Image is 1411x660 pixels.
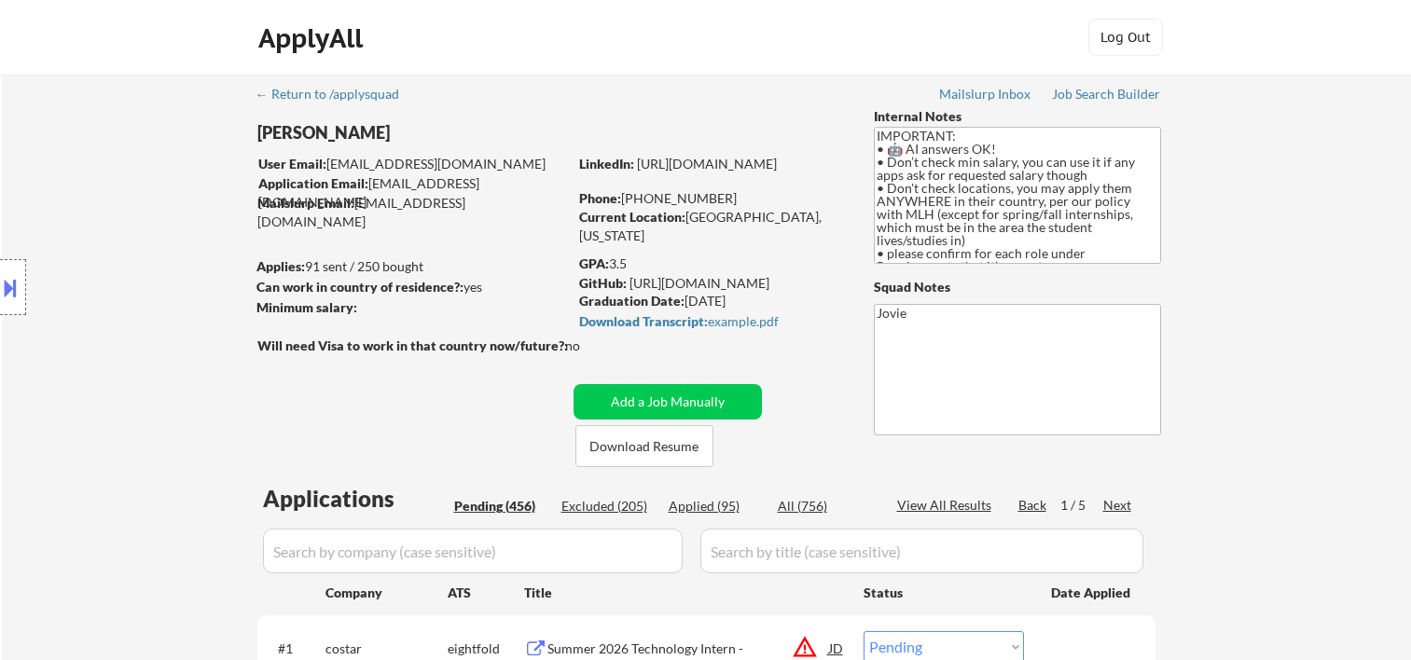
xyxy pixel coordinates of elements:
[256,278,561,296] div: yes
[1088,19,1163,56] button: Log Out
[524,584,846,602] div: Title
[579,208,843,244] div: [GEOGRAPHIC_DATA], [US_STATE]
[575,425,713,467] button: Download Resume
[897,496,997,515] div: View All Results
[629,275,769,291] a: [URL][DOMAIN_NAME]
[325,639,448,658] div: costar
[939,88,1032,101] div: Mailslurp Inbox
[263,529,683,573] input: Search by company (case sensitive)
[258,22,368,54] div: ApplyAll
[1018,496,1048,515] div: Back
[579,189,843,208] div: [PHONE_NUMBER]
[256,88,417,101] div: ← Return to /applysquad
[579,275,627,291] strong: GitHub:
[256,257,567,276] div: 91 sent / 250 bought
[579,313,708,329] strong: Download Transcript:
[700,529,1143,573] input: Search by title (case sensitive)
[874,278,1161,296] div: Squad Notes
[257,194,567,230] div: [EMAIL_ADDRESS][DOMAIN_NAME]
[1103,496,1133,515] div: Next
[579,292,843,310] div: [DATE]
[579,156,634,172] strong: LinkedIn:
[579,293,685,309] strong: Graduation Date:
[257,121,641,144] div: [PERSON_NAME]
[579,254,846,273] div: 3.5
[448,584,524,602] div: ATS
[263,488,448,510] div: Applications
[256,279,463,295] strong: Can work in country of residence?:
[574,384,762,419] button: Add a Job Manually
[778,497,871,516] div: All (756)
[864,575,1024,609] div: Status
[561,497,655,516] div: Excluded (205)
[258,174,567,211] div: [EMAIL_ADDRESS][DOMAIN_NAME]
[325,584,448,602] div: Company
[1060,496,1103,515] div: 1 / 5
[448,639,524,658] div: eightfold
[792,634,818,660] button: warning_amber
[874,107,1161,126] div: Internal Notes
[257,337,568,353] strong: Will need Visa to work in that country now/future?:
[258,155,567,173] div: [EMAIL_ADDRESS][DOMAIN_NAME]
[637,156,777,172] a: [URL][DOMAIN_NAME]
[565,337,618,355] div: no
[669,497,762,516] div: Applied (95)
[454,497,547,516] div: Pending (456)
[579,190,621,206] strong: Phone:
[278,639,311,658] div: #1
[579,315,838,328] div: example.pdf
[1052,88,1161,101] div: Job Search Builder
[579,314,838,333] a: Download Transcript:example.pdf
[1051,584,1133,602] div: Date Applied
[939,87,1032,105] a: Mailslurp Inbox
[256,87,417,105] a: ← Return to /applysquad
[579,209,685,225] strong: Current Location:
[1052,87,1161,105] a: Job Search Builder
[579,255,609,271] strong: GPA:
